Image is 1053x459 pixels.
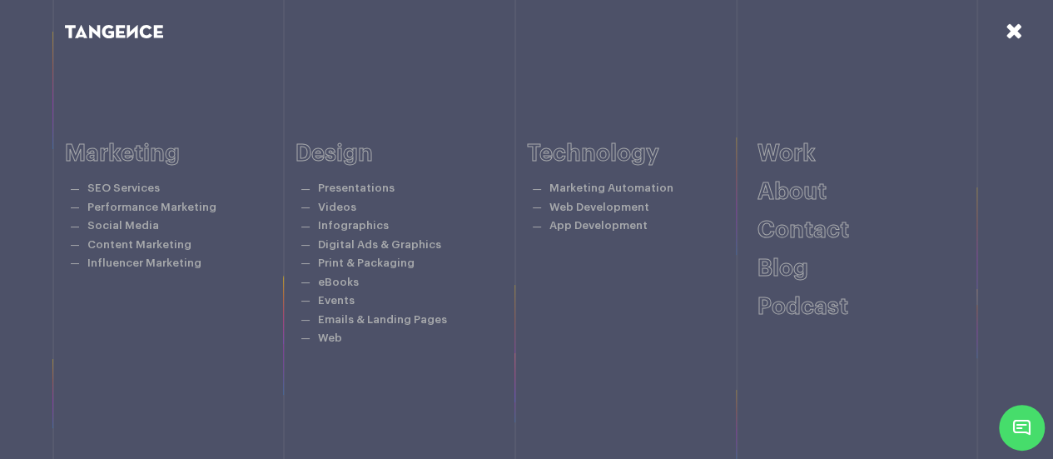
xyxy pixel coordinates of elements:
[757,218,849,242] a: Contact
[296,141,527,167] h6: Design
[87,220,159,231] a: Social Media
[87,239,191,250] a: Content Marketing
[318,277,359,287] a: eBooks
[549,202,649,212] a: Web Development
[318,239,441,250] a: Digital Ads & Graphics
[527,141,758,167] h6: Technology
[318,257,415,268] a: Print & Packaging
[318,220,389,231] a: Infographics
[318,202,356,212] a: Videos
[87,257,201,268] a: Influencer Marketing
[318,295,355,306] a: Events
[549,220,648,231] a: App Development
[757,295,848,318] a: Podcast
[318,314,447,325] a: Emails & Landing Pages
[757,180,827,203] a: About
[87,182,160,193] a: SEO Services
[757,142,816,165] a: Work
[999,405,1045,451] span: Chat Widget
[549,182,673,193] a: Marketing Automation
[65,141,296,167] h6: Marketing
[318,332,342,343] a: Web
[87,202,216,212] a: Performance Marketing
[318,182,395,193] a: Presentations
[757,257,808,280] a: Blog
